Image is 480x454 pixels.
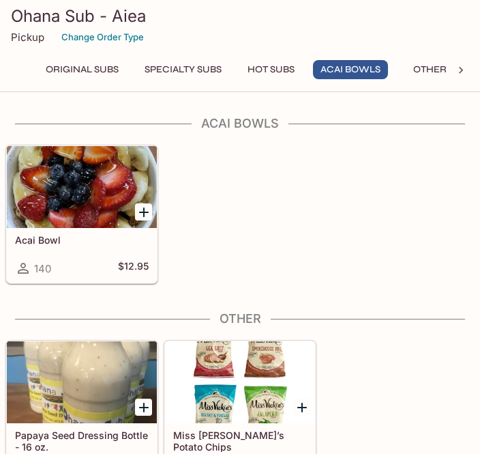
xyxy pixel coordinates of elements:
h5: Acai Bowl [15,234,149,246]
button: Acai Bowls [313,60,388,79]
button: Other [399,60,460,79]
h5: $12.95 [118,260,149,276]
span: 140 [34,262,51,275]
h5: Miss [PERSON_NAME]’s Potato Chips [173,429,307,452]
button: Add Acai Bowl [135,203,152,221]
button: Add Papaya Seed Dressing Bottle - 16 oz. [135,399,152,416]
button: Change Order Type [55,27,150,48]
div: Acai Bowl [7,146,157,228]
button: Specialty Subs [137,60,229,79]
h4: Other [5,311,475,326]
button: Hot Subs [240,60,302,79]
h5: Papaya Seed Dressing Bottle - 16 oz. [15,429,149,452]
div: Papaya Seed Dressing Bottle - 16 oz. [7,341,157,423]
h4: Acai Bowls [5,116,475,131]
button: Original Subs [38,60,126,79]
a: Acai Bowl140$12.95 [6,145,157,283]
p: Pickup [11,31,44,44]
button: Add Miss Vicki’s Potato Chips [293,399,310,416]
h3: Ohana Sub - Aiea [11,5,469,27]
div: Miss Vicki’s Potato Chips [165,341,315,423]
